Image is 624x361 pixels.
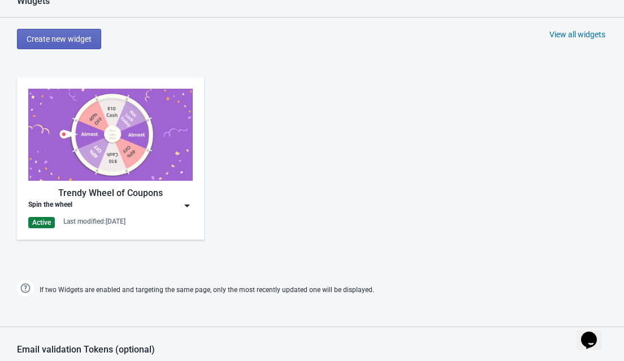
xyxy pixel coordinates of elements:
img: trendy_game.png [28,89,193,181]
div: Active [28,217,55,228]
div: Spin the wheel [28,200,72,211]
div: Last modified: [DATE] [63,217,125,226]
button: Create new widget [17,29,101,49]
div: View all widgets [549,29,605,40]
span: Create new widget [27,34,92,44]
iframe: chat widget [577,316,613,350]
div: Trendy Wheel of Coupons [28,186,193,200]
span: If two Widgets are enabled and targeting the same page, only the most recently updated one will b... [40,281,374,299]
img: help.png [17,280,34,297]
img: dropdown.png [181,200,193,211]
